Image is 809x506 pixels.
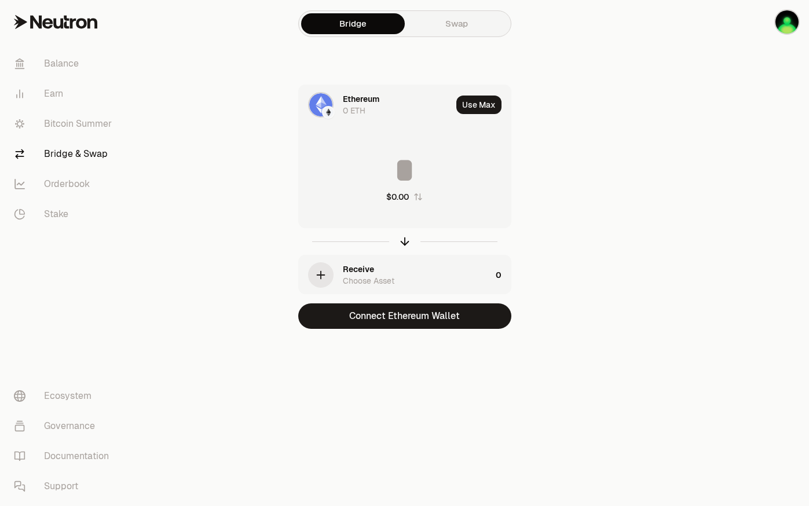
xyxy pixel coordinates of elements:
[5,109,125,139] a: Bitcoin Summer
[5,381,125,411] a: Ecosystem
[343,263,374,275] div: Receive
[301,13,405,34] a: Bridge
[775,10,799,34] img: KO
[496,255,511,295] div: 0
[5,199,125,229] a: Stake
[298,303,511,329] button: Connect Ethereum Wallet
[5,169,125,199] a: Orderbook
[386,191,423,203] button: $0.00
[343,93,379,105] div: Ethereum
[5,139,125,169] a: Bridge & Swap
[299,255,491,295] div: ReceiveChoose Asset
[323,107,334,118] img: Ethereum Logo
[5,79,125,109] a: Earn
[299,85,452,124] div: ETH LogoEthereum LogoEthereum0 ETH
[386,191,409,203] div: $0.00
[343,105,365,116] div: 0 ETH
[309,93,332,116] img: ETH Logo
[456,96,501,114] button: Use Max
[5,471,125,501] a: Support
[5,411,125,441] a: Governance
[405,13,508,34] a: Swap
[5,49,125,79] a: Balance
[299,255,511,295] button: ReceiveChoose Asset0
[343,275,394,287] div: Choose Asset
[5,441,125,471] a: Documentation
